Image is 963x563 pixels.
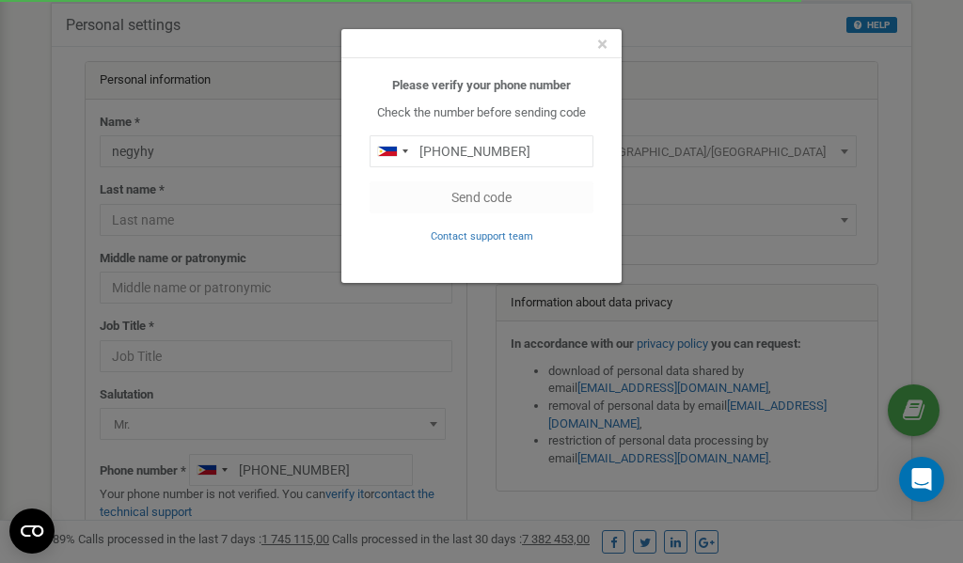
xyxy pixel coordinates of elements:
a: Contact support team [431,228,533,242]
button: Send code [370,181,593,213]
b: Please verify your phone number [392,78,571,92]
button: Open CMP widget [9,508,55,554]
button: Close [597,35,608,55]
input: 0905 123 4567 [370,135,593,167]
small: Contact support team [431,230,533,242]
p: Check the number before sending code [370,104,593,122]
div: Telephone country code [371,136,414,166]
div: Open Intercom Messenger [899,457,944,502]
span: × [597,33,608,55]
